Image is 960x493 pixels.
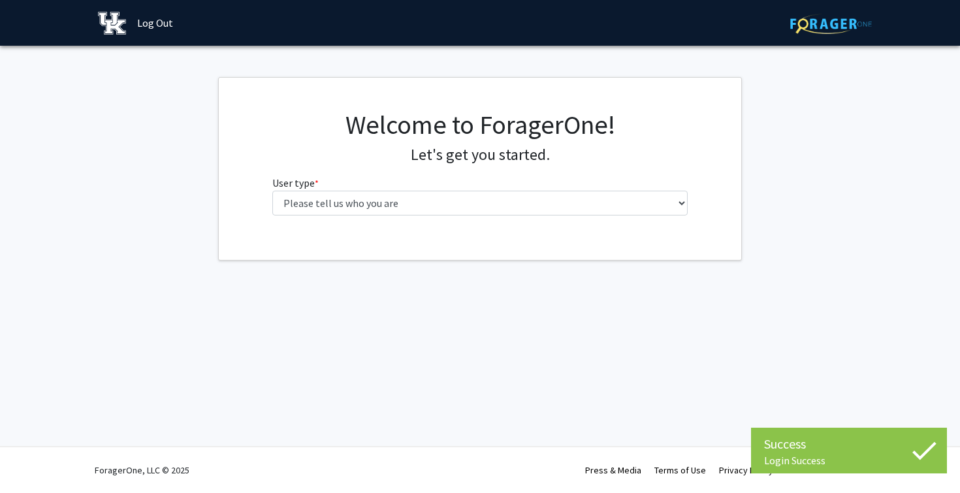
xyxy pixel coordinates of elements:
iframe: Chat [10,434,56,483]
h4: Let's get you started. [272,146,688,165]
a: Press & Media [585,464,641,476]
img: ForagerOne Logo [790,14,872,34]
a: Terms of Use [654,464,706,476]
label: User type [272,175,319,191]
img: University of Kentucky Logo [98,12,126,35]
h1: Welcome to ForagerOne! [272,109,688,140]
div: Login Success [764,454,934,467]
div: Success [764,434,934,454]
a: Privacy Policy [719,464,773,476]
div: ForagerOne, LLC © 2025 [95,447,189,493]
